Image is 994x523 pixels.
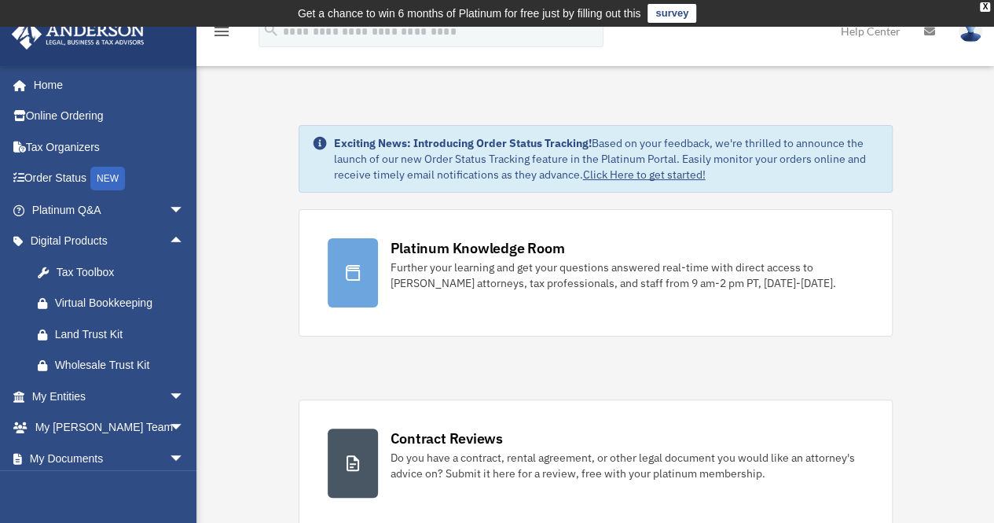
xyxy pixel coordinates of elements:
[212,22,231,41] i: menu
[22,288,208,319] a: Virtual Bookkeeping
[169,226,200,258] span: arrow_drop_up
[11,381,208,412] a: My Entitiesarrow_drop_down
[11,131,208,163] a: Tax Organizers
[391,238,565,258] div: Platinum Knowledge Room
[334,136,592,150] strong: Exciting News: Introducing Order Status Tracking!
[169,194,200,227] span: arrow_drop_down
[169,412,200,444] span: arrow_drop_down
[22,256,208,288] a: Tax Toolbox
[391,450,864,481] div: Do you have a contract, rental agreement, or other legal document you would like an attorney's ad...
[169,381,200,413] span: arrow_drop_down
[55,263,189,282] div: Tax Toolbox
[55,355,189,375] div: Wholesale Trust Kit
[299,209,893,337] a: Platinum Knowledge Room Further your learning and get your questions answered real-time with dire...
[212,28,231,41] a: menu
[11,226,208,257] a: Digital Productsarrow_drop_up
[391,429,503,448] div: Contract Reviews
[298,4,641,23] div: Get a chance to win 6 months of Platinum for free just by filling out this
[22,350,208,381] a: Wholesale Trust Kit
[169,443,200,475] span: arrow_drop_down
[22,319,208,350] a: Land Trust Kit
[11,194,208,226] a: Platinum Q&Aarrow_drop_down
[11,69,200,101] a: Home
[262,21,280,39] i: search
[583,168,706,182] a: Click Here to get started!
[11,163,208,195] a: Order StatusNEW
[391,260,864,291] div: Further your learning and get your questions answered real-time with direct access to [PERSON_NAM...
[7,19,149,50] img: Anderson Advisors Platinum Portal
[55,325,189,344] div: Land Trust Kit
[980,2,990,12] div: close
[11,412,208,444] a: My [PERSON_NAME] Teamarrow_drop_down
[959,20,982,42] img: User Pic
[11,101,208,132] a: Online Ordering
[647,4,696,23] a: survey
[334,135,879,182] div: Based on your feedback, we're thrilled to announce the launch of our new Order Status Tracking fe...
[55,293,189,313] div: Virtual Bookkeeping
[11,443,208,474] a: My Documentsarrow_drop_down
[90,167,125,190] div: NEW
